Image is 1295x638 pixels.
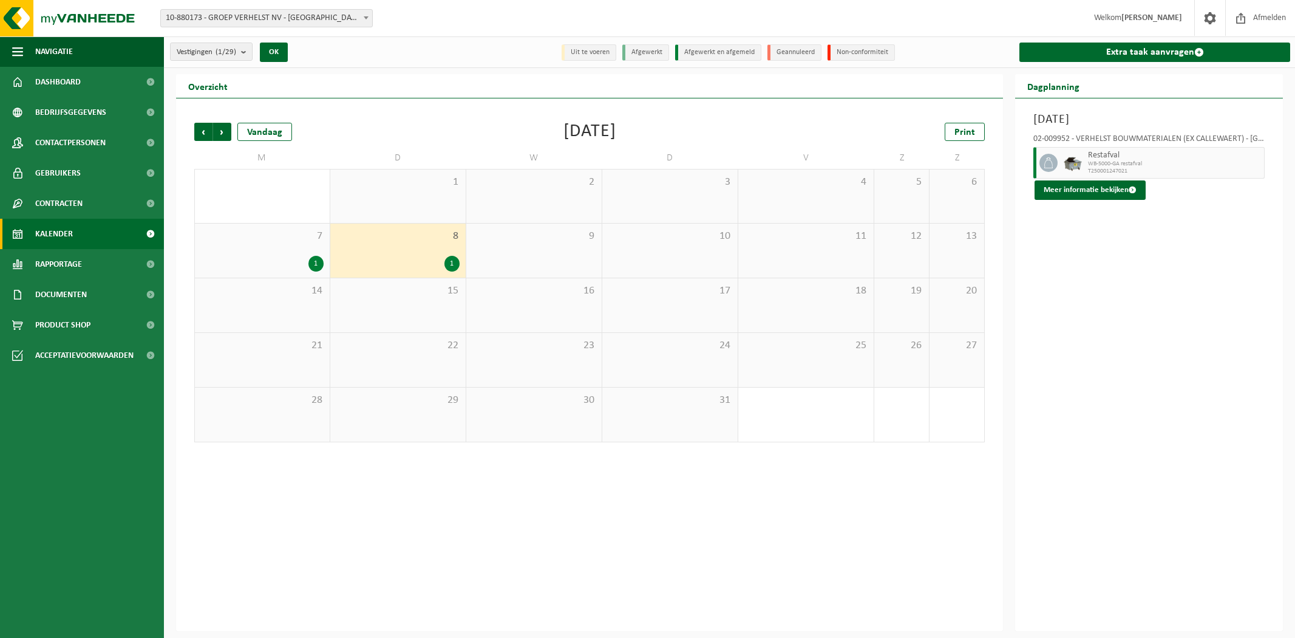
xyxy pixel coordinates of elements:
[336,394,460,407] span: 29
[744,176,868,189] span: 4
[880,176,923,189] span: 5
[930,147,985,169] td: Z
[336,230,460,243] span: 8
[472,176,596,189] span: 2
[880,339,923,352] span: 26
[177,43,236,61] span: Vestigingen
[608,394,732,407] span: 31
[472,284,596,298] span: 16
[1088,160,1261,168] span: WB-5000-GA restafval
[954,128,975,137] span: Print
[1033,135,1265,147] div: 02-009952 - VERHELST BOUWMATERIALEN (EX CALLEWAERT) - [GEOGRAPHIC_DATA]
[828,44,895,61] li: Non-conformiteit
[608,176,732,189] span: 3
[336,284,460,298] span: 15
[176,74,240,98] h2: Overzicht
[936,339,978,352] span: 27
[563,123,616,141] div: [DATE]
[35,340,134,371] span: Acceptatievoorwaarden
[194,123,212,141] span: Vorige
[35,97,106,128] span: Bedrijfsgegevens
[880,284,923,298] span: 19
[194,147,330,169] td: M
[216,48,236,56] count: (1/29)
[170,43,253,61] button: Vestigingen(1/29)
[675,44,761,61] li: Afgewerkt en afgemeld
[260,43,288,62] button: OK
[945,123,985,141] a: Print
[6,611,203,638] iframe: chat widget
[744,284,868,298] span: 18
[35,158,81,188] span: Gebruikers
[201,394,324,407] span: 28
[1033,111,1265,129] h3: [DATE]
[237,123,292,141] div: Vandaag
[201,230,324,243] span: 7
[936,230,978,243] span: 13
[1064,154,1082,172] img: WB-5000-GAL-GY-01
[1035,180,1146,200] button: Meer informatie bekijken
[35,280,87,310] span: Documenten
[1088,168,1261,175] span: T250001247021
[35,67,81,97] span: Dashboard
[874,147,930,169] td: Z
[35,128,106,158] span: Contactpersonen
[35,219,73,249] span: Kalender
[622,44,669,61] li: Afgewerkt
[1015,74,1092,98] h2: Dagplanning
[35,310,90,340] span: Product Shop
[936,176,978,189] span: 6
[308,256,324,272] div: 1
[160,9,373,27] span: 10-880173 - GROEP VERHELST NV - OOSTENDE
[213,123,231,141] span: Volgende
[744,339,868,352] span: 25
[1019,43,1290,62] a: Extra taak aanvragen
[608,339,732,352] span: 24
[608,230,732,243] span: 10
[562,44,616,61] li: Uit te voeren
[602,147,738,169] td: D
[744,230,868,243] span: 11
[35,188,83,219] span: Contracten
[472,230,596,243] span: 9
[738,147,874,169] td: V
[472,394,596,407] span: 30
[336,339,460,352] span: 22
[767,44,821,61] li: Geannuleerd
[35,36,73,67] span: Navigatie
[1121,13,1182,22] strong: [PERSON_NAME]
[35,249,82,280] span: Rapportage
[336,176,460,189] span: 1
[466,147,602,169] td: W
[330,147,466,169] td: D
[880,230,923,243] span: 12
[444,256,460,272] div: 1
[936,284,978,298] span: 20
[201,284,324,298] span: 14
[608,284,732,298] span: 17
[201,339,324,352] span: 21
[472,339,596,352] span: 23
[1088,151,1261,160] span: Restafval
[161,10,372,27] span: 10-880173 - GROEP VERHELST NV - OOSTENDE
